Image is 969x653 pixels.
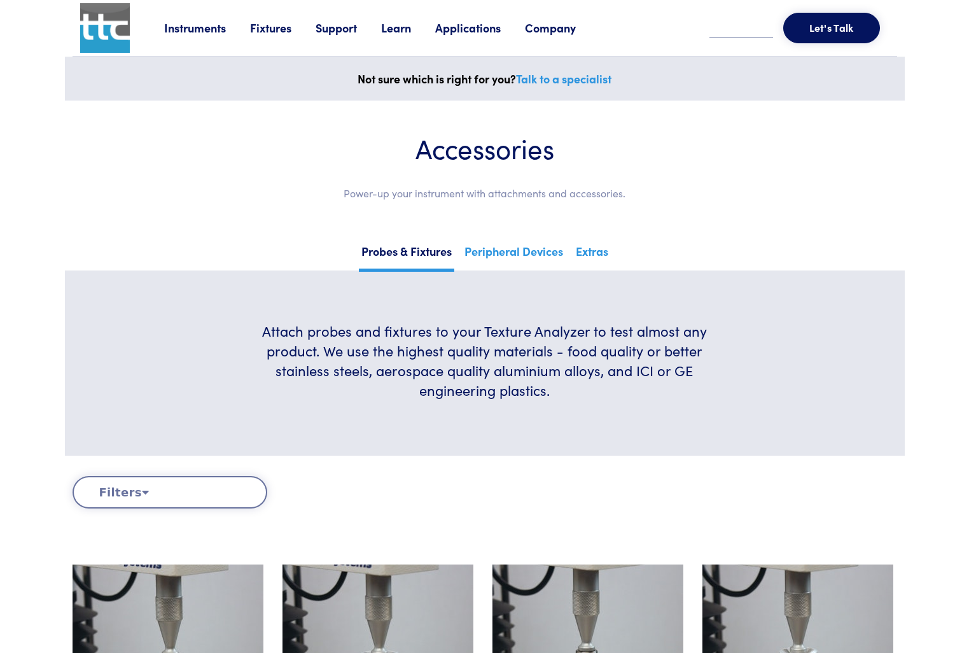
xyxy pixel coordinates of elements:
[164,20,250,36] a: Instruments
[381,20,435,36] a: Learn
[103,185,867,202] p: Power-up your instrument with attachments and accessories.
[462,241,566,269] a: Peripheral Devices
[80,3,130,53] img: ttc_logo_1x1_v1.0.png
[783,13,880,43] button: Let's Talk
[359,241,454,272] a: Probes & Fixtures
[73,476,267,509] button: Filters
[246,321,723,400] h6: Attach probes and fixtures to your Texture Analyzer to test almost any product. We use the highes...
[525,20,600,36] a: Company
[250,20,316,36] a: Fixtures
[573,241,611,269] a: Extras
[73,69,897,88] p: Not sure which is right for you?
[435,20,525,36] a: Applications
[103,131,867,165] h1: Accessories
[516,71,611,87] a: Talk to a specialist
[316,20,381,36] a: Support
